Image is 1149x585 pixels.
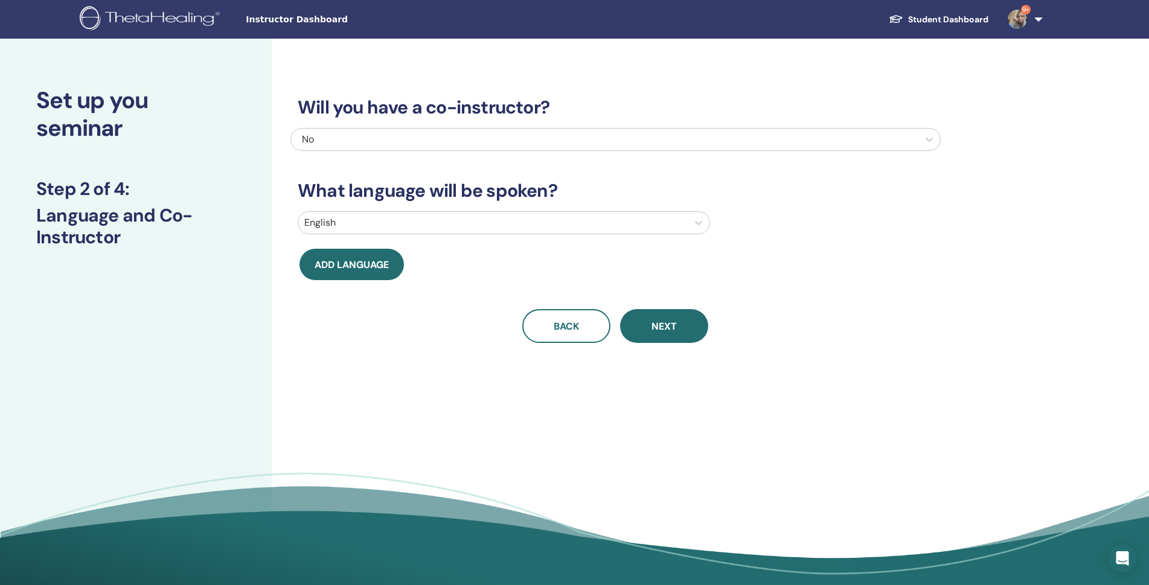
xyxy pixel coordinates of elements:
h3: Language and Co-Instructor [36,205,235,248]
h3: Will you have a co-instructor? [290,97,941,118]
span: No [302,133,314,145]
span: 9+ [1021,5,1031,14]
div: Open Intercom Messenger [1108,544,1137,573]
img: graduation-cap-white.svg [889,14,903,24]
span: Next [651,320,677,333]
span: Instructor Dashboard [246,13,427,26]
img: default.jpg [1008,10,1027,29]
button: Next [620,309,708,343]
h3: What language will be spoken? [290,180,941,202]
span: Add language [315,258,389,271]
h3: Step 2 of 4 : [36,178,235,200]
button: Back [522,309,610,343]
img: logo.png [80,6,224,33]
h2: Set up you seminar [36,87,235,142]
span: Back [554,320,579,333]
a: Student Dashboard [879,8,998,31]
button: Add language [299,249,404,280]
font: Student Dashboard [908,14,988,25]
